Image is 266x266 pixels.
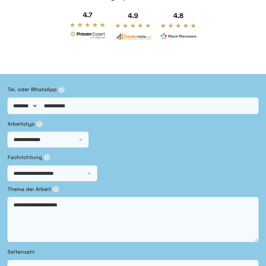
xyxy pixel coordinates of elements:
span: ⓘ [44,154,50,160]
div: 4.9 [115,11,151,20]
img: stars [160,23,197,29]
img: kundennote [115,32,151,40]
span: ⓘ [36,121,42,127]
label: Seitenzahl [8,248,258,256]
span: ⓘ [53,186,59,192]
label: Arbeitstyp [8,120,258,128]
img: realreviews [161,32,197,40]
img: stars [69,22,106,28]
span: ⓘ [59,87,65,93]
img: stars [115,23,151,29]
label: Thema der Arbeit [8,185,258,193]
label: Fachrichtung [8,153,258,161]
label: Tel. oder WhatsApp [8,85,258,93]
div: 4.8 [160,11,197,20]
div: 4.7 [69,11,106,20]
img: provenexpert [70,31,106,41]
